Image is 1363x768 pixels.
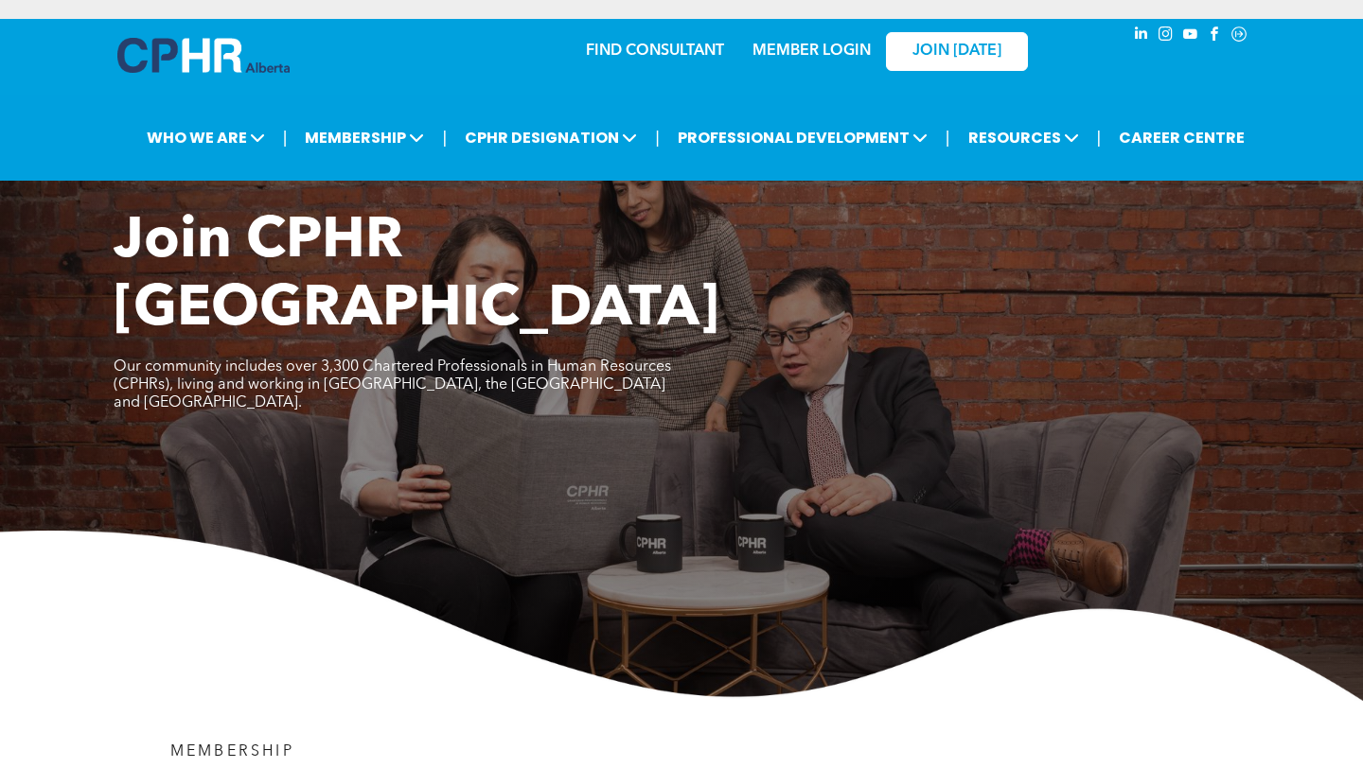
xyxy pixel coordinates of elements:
[459,120,643,155] span: CPHR DESIGNATION
[1155,24,1176,49] a: instagram
[1097,118,1102,157] li: |
[114,359,671,410] span: Our community includes over 3,300 Chartered Professionals in Human Resources (CPHRs), living and ...
[170,744,294,759] span: MEMBERSHIP
[912,43,1001,61] span: JOIN [DATE]
[963,120,1085,155] span: RESOURCES
[442,118,447,157] li: |
[672,120,933,155] span: PROFESSIONAL DEVELOPMENT
[1229,24,1249,49] a: Social network
[752,44,871,59] a: MEMBER LOGIN
[655,118,660,157] li: |
[114,214,719,339] span: Join CPHR [GEOGRAPHIC_DATA]
[1130,24,1151,49] a: linkedin
[117,38,290,73] img: A blue and white logo for cp alberta
[1179,24,1200,49] a: youtube
[141,120,271,155] span: WHO WE ARE
[1204,24,1225,49] a: facebook
[1113,120,1250,155] a: CAREER CENTRE
[586,44,724,59] a: FIND CONSULTANT
[283,118,288,157] li: |
[886,32,1028,71] a: JOIN [DATE]
[946,118,950,157] li: |
[299,120,430,155] span: MEMBERSHIP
